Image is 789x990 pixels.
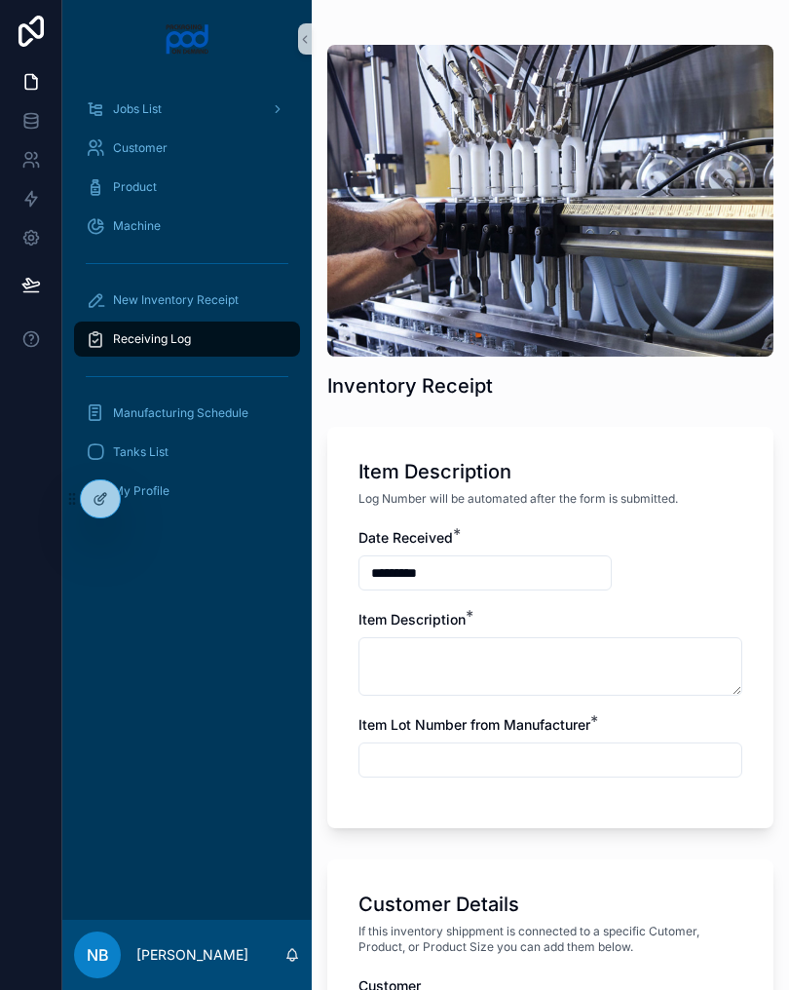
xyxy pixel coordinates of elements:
a: New Inventory Receipt [74,283,300,318]
span: Log Number will be automated after the form is submitted. [358,491,678,507]
a: Machine [74,209,300,244]
h1: Customer Details [358,891,519,918]
span: Date Received [358,529,453,546]
span: Product [113,179,157,195]
span: Item Lot Number from Manufacturer [358,716,590,733]
span: Receiving Log [113,331,191,347]
span: Item Description [358,611,466,628]
p: [PERSON_NAME] [136,945,248,965]
a: Manufacturing Schedule [74,396,300,431]
span: Tanks List [113,444,169,460]
a: Product [74,170,300,205]
span: Manufacturing Schedule [113,405,248,421]
span: Machine [113,218,161,234]
img: App logo [165,23,210,55]
a: Jobs List [74,92,300,127]
div: scrollable content [62,78,312,534]
span: Customer [113,140,168,156]
a: Receiving Log [74,322,300,357]
span: New Inventory Receipt [113,292,239,308]
h1: Item Description [358,458,511,485]
span: If this inventory shippment is connected to a specific Cutomer, Product, or Product Size you can ... [358,924,742,955]
span: NB [87,943,109,967]
h1: Inventory Receipt [327,372,493,400]
a: My Profile [74,474,300,509]
a: Tanks List [74,435,300,470]
span: My Profile [113,483,169,499]
span: Jobs List [113,101,162,117]
a: Customer [74,131,300,166]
